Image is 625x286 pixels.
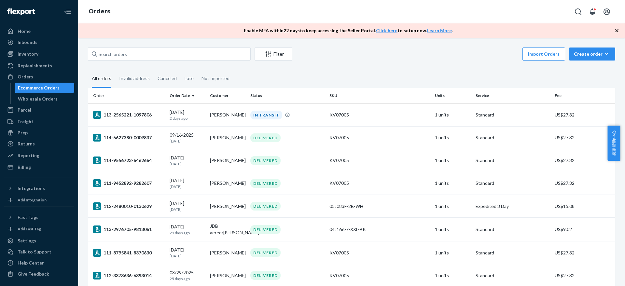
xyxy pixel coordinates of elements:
div: KV07005 [329,112,430,118]
a: Inbounds [4,37,74,48]
th: Service [473,88,552,103]
button: 卖家帮助中心 [607,126,620,161]
div: Ecommerce Orders [18,85,60,91]
div: IN TRANSIT [250,111,282,119]
a: Inventory [4,49,74,59]
div: Add Fast Tag [18,226,41,232]
div: Fast Tags [18,214,38,221]
div: Inventory [18,51,38,57]
div: DELIVERED [250,248,281,257]
div: Wholesale Orders [18,96,58,102]
ol: breadcrumbs [83,2,116,21]
p: Standard [476,180,549,186]
div: 05J083F-2B-WH [329,203,430,210]
div: 112-2480010-0130629 [93,202,164,210]
div: Late [185,70,194,87]
td: [PERSON_NAME] [207,172,248,195]
td: 1 units [432,218,473,241]
div: DELIVERED [250,179,281,188]
p: 25 days ago [170,276,205,281]
div: KV07005 [329,272,430,279]
p: Standard [476,226,549,233]
p: [DATE] [170,138,205,144]
div: Talk to Support [18,249,51,255]
a: Billing [4,162,74,172]
p: 2 days ago [170,116,205,121]
div: KV07005 [329,134,430,141]
a: Returns [4,139,74,149]
input: Search orders [88,48,251,61]
p: [DATE] [170,161,205,167]
div: Returns [18,141,35,147]
div: Freight [18,118,34,125]
td: US$27.32 [552,103,615,126]
p: [DATE] [170,184,205,189]
td: 1 units [432,172,473,195]
td: 1 units [432,149,473,172]
td: US$27.32 [552,172,615,195]
button: Integrations [4,183,74,194]
p: Standard [476,272,549,279]
a: Settings [4,236,74,246]
td: [PERSON_NAME] [207,149,248,172]
div: KV07005 [329,180,430,186]
a: Add Fast Tag [4,225,74,233]
div: [DATE] [170,155,205,167]
td: 1 units [432,126,473,149]
div: Help Center [18,260,44,266]
div: Filter [255,51,292,57]
td: US$15.08 [552,195,615,218]
button: Close Navigation [61,5,74,18]
div: DELIVERED [250,271,281,280]
div: 113-2976705-9813061 [93,225,164,233]
td: [PERSON_NAME] [207,195,248,218]
th: Status [248,88,327,103]
a: Prep [4,128,74,138]
div: 09/16/2025 [170,132,205,144]
div: [DATE] [170,200,205,212]
a: Orders [89,8,110,15]
div: DELIVERED [250,156,281,165]
div: Orders [18,74,33,80]
div: Invalid address [119,70,150,87]
a: Reporting [4,150,74,161]
div: All orders [92,70,111,88]
div: [DATE] [170,247,205,259]
div: Home [18,28,31,34]
div: DELIVERED [250,133,281,142]
button: Create order [569,48,615,61]
button: Open account menu [600,5,613,18]
div: [DATE] [170,109,205,121]
td: JDB aereo/[PERSON_NAME] [207,218,248,241]
td: US$9.02 [552,218,615,241]
div: Reporting [18,152,39,159]
p: Expedited 3 Day [476,203,549,210]
td: US$27.32 [552,241,615,264]
div: Integrations [18,185,45,192]
a: Ecommerce Orders [15,83,75,93]
div: Prep [18,129,28,136]
div: Billing [18,164,31,170]
div: Give Feedback [18,271,49,277]
a: Orders [4,72,74,82]
div: KV07005 [329,250,430,256]
td: [PERSON_NAME] [207,241,248,264]
a: Click here [376,28,397,33]
div: Create order [574,51,610,57]
td: [PERSON_NAME] [207,126,248,149]
p: Standard [476,157,549,164]
a: Help Center [4,258,74,268]
div: DELIVERED [250,225,281,234]
div: [DATE] [170,224,205,236]
div: 112-3373636-6393014 [93,272,164,279]
a: Home [4,26,74,36]
p: Standard [476,134,549,141]
button: Open notifications [586,5,599,18]
div: Not Imported [201,70,229,87]
button: Open Search Box [572,5,585,18]
div: Add Integration [18,197,47,203]
td: 1 units [432,103,473,126]
div: 111-8795841-8370630 [93,249,164,257]
div: Customer [210,93,245,98]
